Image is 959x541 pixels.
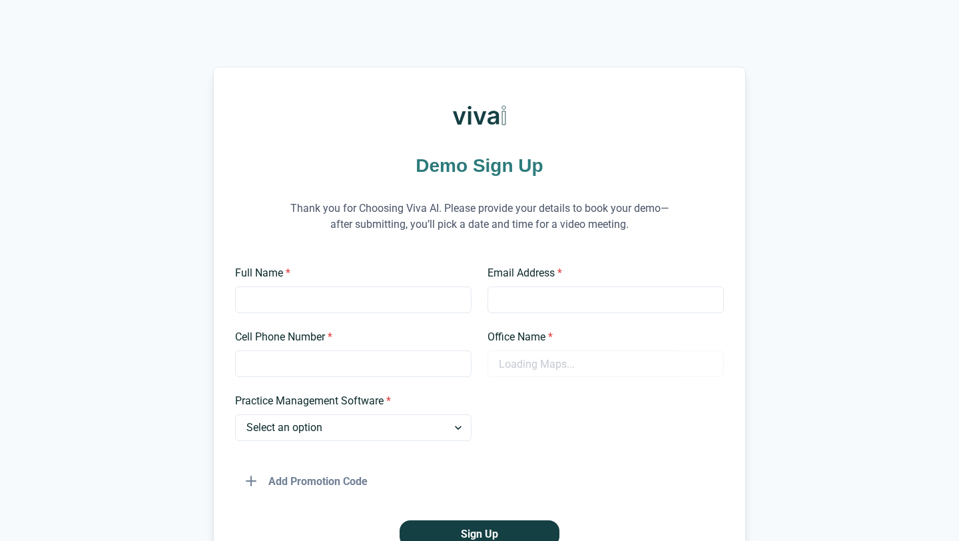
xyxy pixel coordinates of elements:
[235,265,464,281] label: Full Name
[235,329,464,345] label: Cell Phone Number
[280,184,679,249] p: Thank you for Choosing Viva AI. Please provide your details to book your demo—after submitting, y...
[235,393,464,409] label: Practice Management Software
[235,468,378,494] button: Add Promotion Code
[453,89,506,142] img: Viva AI Logo
[487,265,716,281] label: Email Address
[235,153,724,179] h1: Demo Sign Up
[487,350,724,377] input: Loading Maps...
[487,329,716,345] label: Office Name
